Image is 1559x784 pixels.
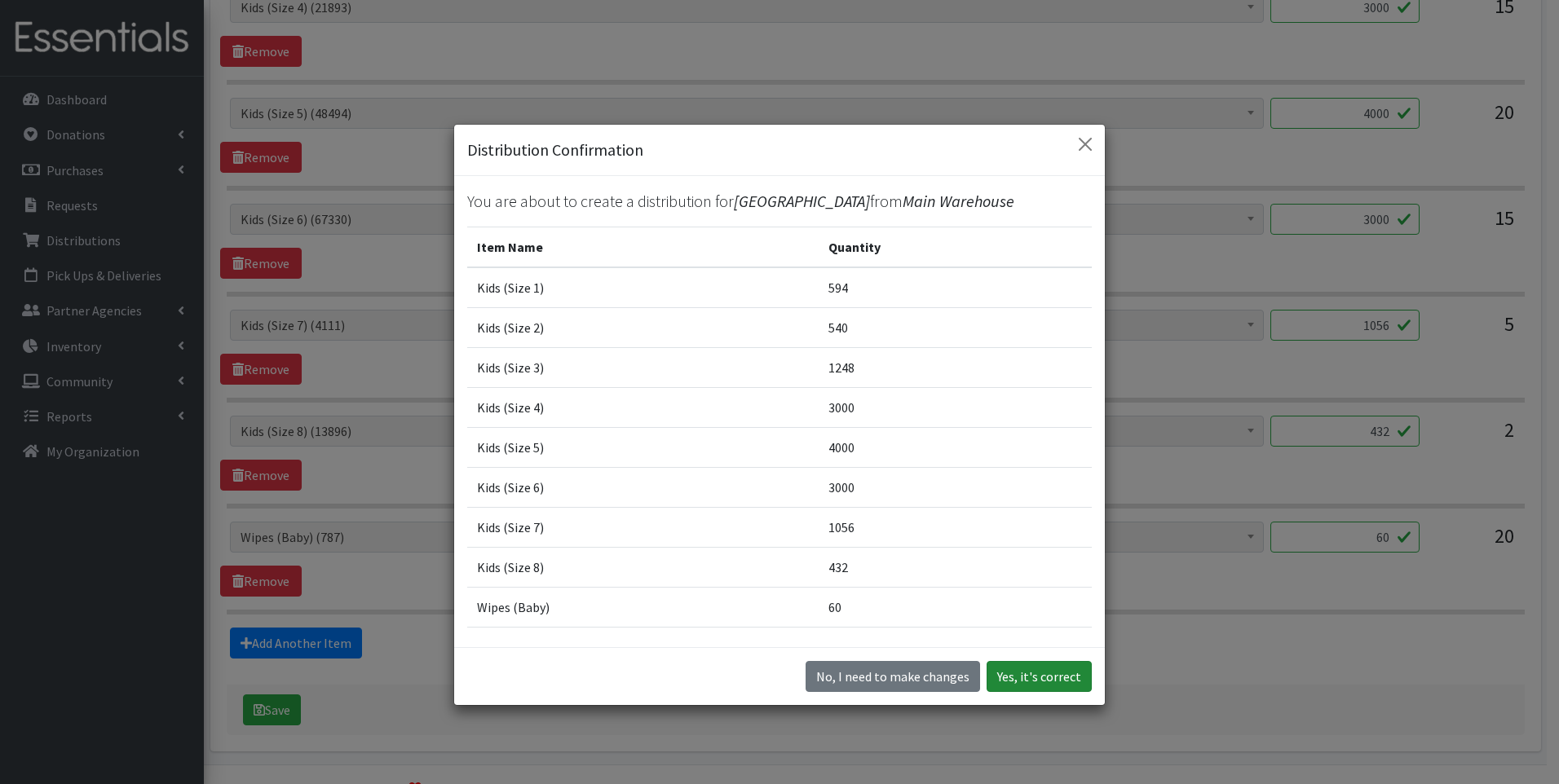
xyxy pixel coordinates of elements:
td: 1248 [819,348,1092,388]
button: No I need to make changes [806,661,980,692]
td: 1056 [819,508,1092,548]
td: Kids (Size 7) [467,508,819,548]
td: Kids (Size 5) [467,428,819,468]
p: You are about to create a distribution for from [467,189,1092,214]
td: 540 [819,308,1092,348]
td: 3000 [819,388,1092,428]
td: 60 [819,588,1092,628]
td: Kids (Size 8) [467,548,819,588]
h5: Distribution Confirmation [467,138,643,162]
td: 594 [819,267,1092,308]
td: Kids (Size 4) [467,388,819,428]
td: Kids (Size 3) [467,348,819,388]
th: Item Name [467,227,819,268]
button: Close [1072,131,1098,157]
td: Kids (Size 6) [467,468,819,508]
td: 432 [819,548,1092,588]
td: 3000 [819,468,1092,508]
td: Wipes (Baby) [467,588,819,628]
td: Kids (Size 2) [467,308,819,348]
th: Quantity [819,227,1092,268]
td: 4000 [819,428,1092,468]
span: [GEOGRAPHIC_DATA] [734,191,870,211]
span: Main Warehouse [903,191,1014,211]
td: Kids (Size 1) [467,267,819,308]
button: Yes, it's correct [987,661,1092,692]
